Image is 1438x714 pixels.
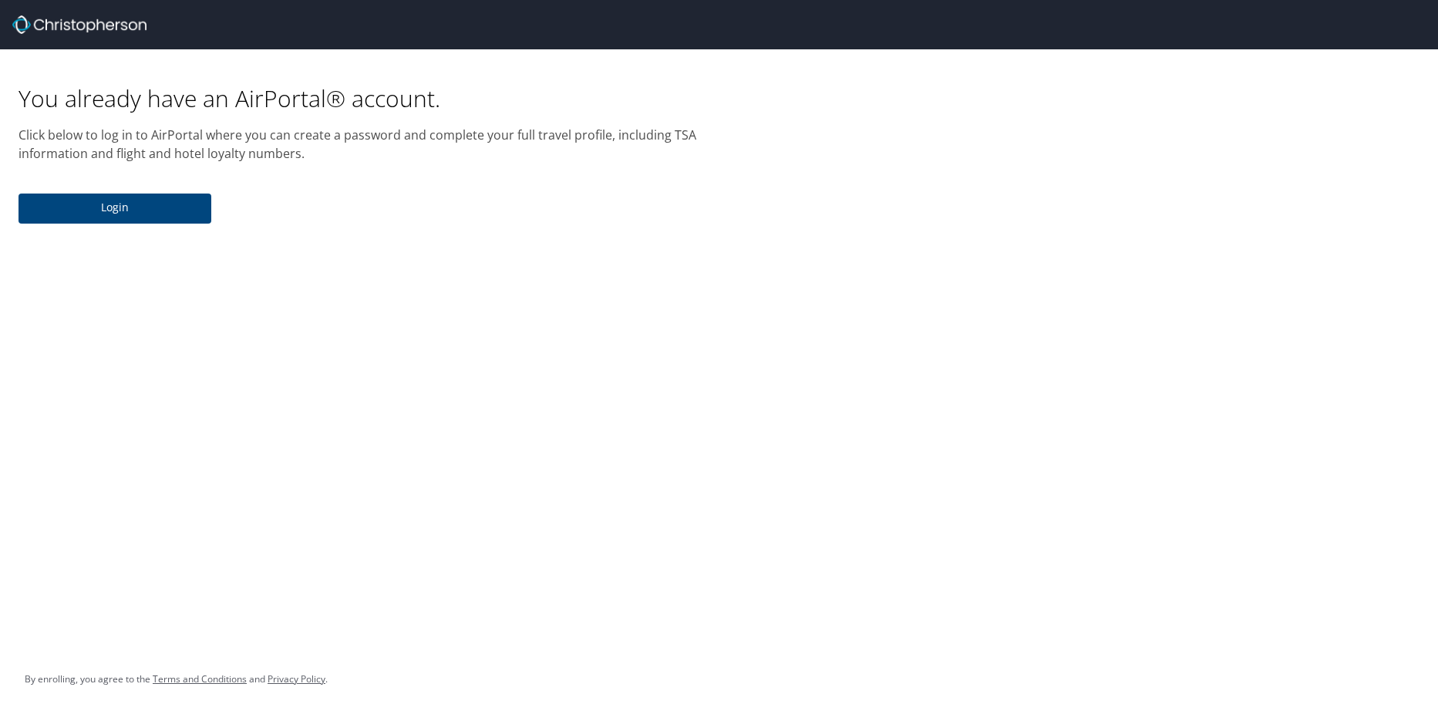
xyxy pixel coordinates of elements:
div: By enrolling, you agree to the and . [25,660,328,699]
a: Terms and Conditions [153,672,247,685]
button: Login [19,194,211,224]
h1: You already have an AirPortal® account. [19,83,701,113]
a: Privacy Policy [268,672,325,685]
img: cbt logo [12,15,146,34]
p: Click below to log in to AirPortal where you can create a password and complete your full travel ... [19,126,701,163]
span: Login [31,198,199,217]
